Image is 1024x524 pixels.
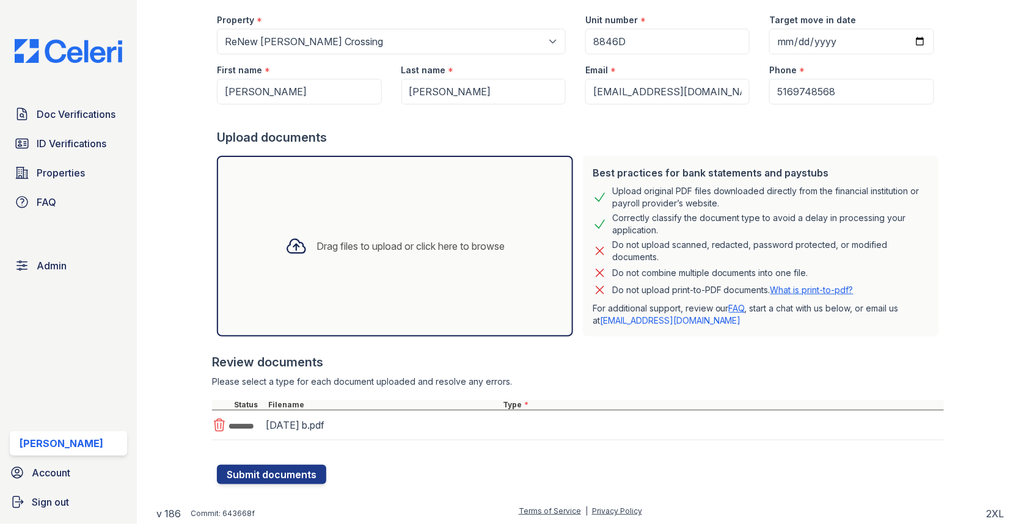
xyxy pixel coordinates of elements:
div: Commit: 643668f [191,509,255,519]
a: FAQ [10,190,127,214]
div: 2XL [987,506,1004,521]
a: Properties [10,161,127,185]
div: Best practices for bank statements and paystubs [593,166,929,180]
label: Unit number [585,14,638,26]
label: Email [585,64,608,76]
img: CE_Logo_Blue-a8612792a0a2168367f1c8372b55b34899dd931a85d93a1a3d3e32e68fde9ad4.png [5,39,132,63]
a: Privacy Policy [592,506,642,515]
a: [EMAIL_ADDRESS][DOMAIN_NAME] [600,315,741,326]
span: FAQ [37,195,56,209]
label: Last name [401,64,446,76]
div: Please select a type for each document uploaded and resolve any errors. [212,376,944,388]
p: For additional support, review our , start a chat with us below, or email us at [593,302,929,327]
div: Do not upload scanned, redacted, password protected, or modified documents. [612,239,929,263]
span: ID Verifications [37,136,106,151]
a: FAQ [729,303,745,313]
div: Review documents [212,354,944,371]
a: Doc Verifications [10,102,127,126]
div: Do not combine multiple documents into one file. [612,266,808,280]
a: What is print-to-pdf? [770,285,854,295]
div: Upload original PDF files downloaded directly from the financial institution or payroll provider’... [612,185,929,209]
div: | [585,506,588,515]
div: Status [232,400,266,410]
label: Property [217,14,254,26]
span: Admin [37,258,67,273]
label: First name [217,64,262,76]
div: Upload documents [217,129,944,146]
div: Correctly classify the document type to avoid a delay in processing your application. [612,212,929,236]
a: Account [5,460,132,485]
label: Phone [769,64,797,76]
a: v 186 [156,506,181,521]
span: Sign out [32,495,69,509]
a: Sign out [5,490,132,514]
div: Type [500,400,944,410]
div: [PERSON_NAME] [20,436,103,451]
a: ID Verifications [10,131,127,156]
div: [DATE] b.pdf [266,415,496,435]
div: Drag files to upload or click here to browse [317,239,505,253]
button: Submit documents [217,465,326,484]
a: Admin [10,253,127,278]
span: Properties [37,166,85,180]
span: Doc Verifications [37,107,115,122]
span: Account [32,465,70,480]
label: Target move in date [769,14,856,26]
a: Terms of Service [519,506,581,515]
p: Do not upload print-to-PDF documents. [612,284,854,296]
div: Filename [266,400,500,410]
